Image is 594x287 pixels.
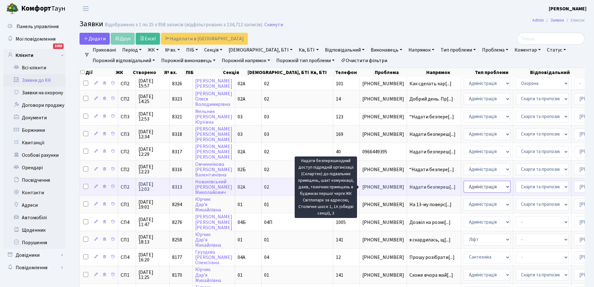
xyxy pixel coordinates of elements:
[362,96,404,101] span: [PHONE_NUMBER]
[121,255,133,260] span: СП4
[238,96,245,102] span: 02А
[3,186,65,199] a: Контакти
[3,199,65,211] a: Адреси
[121,132,133,137] span: СП3
[295,156,357,218] div: Надати безперешкодний доступ підрядній організаціі (Солартек) до підвальних приміщень, шахт комун...
[195,90,232,108] a: [PERSON_NAME]ОлесяВолодимирівна
[480,45,511,55] a: Проблема
[3,249,65,261] a: Довідники
[362,220,404,225] span: [PHONE_NUMBER]
[322,45,367,55] a: Відповідальний
[409,254,455,261] span: Прошу розібрати[...]
[409,201,452,208] span: На 13-му поверс[...]
[362,202,404,207] span: [PHONE_NUMBER]
[264,272,269,279] span: 01
[121,220,133,225] span: СП4
[121,167,133,172] span: СП2
[172,184,182,191] span: 8313
[3,224,65,236] a: Щоденник
[84,35,106,42] span: Додати
[3,211,65,224] a: Автомобілі
[222,68,247,77] th: Секція
[310,68,335,77] th: Кв, БТІ
[172,80,182,87] span: 8326
[121,149,133,154] span: СП2
[138,217,167,227] span: [DATE] 11:47
[409,96,453,102] span: Добрий день. Пр[...]
[238,166,246,173] span: 02Б
[202,45,225,55] a: Секція
[53,43,64,49] div: 1093
[512,45,543,55] a: Коментар
[3,111,65,124] a: Документи
[368,45,405,55] a: Виконавець
[120,45,144,55] a: Період
[3,62,65,74] a: Всі клієнти
[184,45,200,55] a: ПІБ
[90,55,157,66] a: Порожній відповідальний
[409,219,451,226] span: Дозвіл на розмі[...]
[406,45,437,55] a: Напрямок
[185,68,222,77] th: ПІБ
[264,201,269,208] span: 01
[219,55,273,66] a: Порожній напрямок
[3,261,65,274] a: Повідомлення
[3,74,65,87] a: Заявки до КК
[3,124,65,136] a: Боржники
[264,219,273,226] span: 04П
[335,68,374,77] th: Телефон
[138,182,167,192] span: [DATE] 12:03
[195,266,221,284] a: ЮрчикДар’яМихайлівна
[90,45,118,55] a: Приховані
[145,45,161,55] a: ЖК
[264,131,269,138] span: 03
[564,17,585,24] li: Список
[3,149,65,161] a: Особові рахунки
[121,81,133,86] span: СП2
[264,166,269,173] span: 02
[264,236,269,243] span: 01
[78,3,94,14] button: Переключити навігацію
[138,78,167,88] span: [DATE] 15:57
[517,33,585,45] input: Пошук...
[336,219,346,226] span: 1005
[3,136,65,149] a: Квитанції
[264,113,269,120] span: 03
[549,5,587,12] a: [PERSON_NAME]
[409,184,456,191] span: Надати безпереш[...]
[362,255,404,260] span: [PHONE_NUMBER]
[336,96,341,102] span: 14
[362,149,404,154] span: 0966449395
[409,236,451,243] span: я скардилась, щ[...]
[136,33,160,45] a: Excel
[532,17,544,23] a: Admin
[3,49,65,62] a: Клієнти
[172,166,182,173] span: 8316
[238,148,245,155] span: 02А
[238,272,243,279] span: 01
[105,22,263,28] div: Відображено з 1 по 25 з 958 записів (відфільтровано з 134,712 записів).
[550,17,564,23] a: Заявки
[121,273,133,278] span: СП1
[3,20,65,33] a: Панель управління
[338,55,390,66] a: Очистити фільтри
[138,200,167,210] span: [DATE] 19:01
[296,45,321,55] a: Кв, БТІ
[336,113,343,120] span: 123
[172,254,182,261] span: 8177
[336,148,341,155] span: 40
[238,80,245,87] span: 02А
[195,161,232,178] a: Овчиннікова[PERSON_NAME]Валентинівна
[17,23,59,30] span: Панель управління
[238,201,243,208] span: 01
[247,68,310,77] th: [DEMOGRAPHIC_DATA], БТІ
[138,235,167,245] span: [DATE] 18:13
[6,2,19,15] img: logo.png
[121,202,133,207] span: СП1
[409,80,452,87] span: Как сделать кар[...]
[3,174,65,186] a: Посвідчення
[362,132,404,137] span: [PHONE_NUMBER]
[162,45,182,55] a: № вх.
[3,99,65,111] a: Договори продажу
